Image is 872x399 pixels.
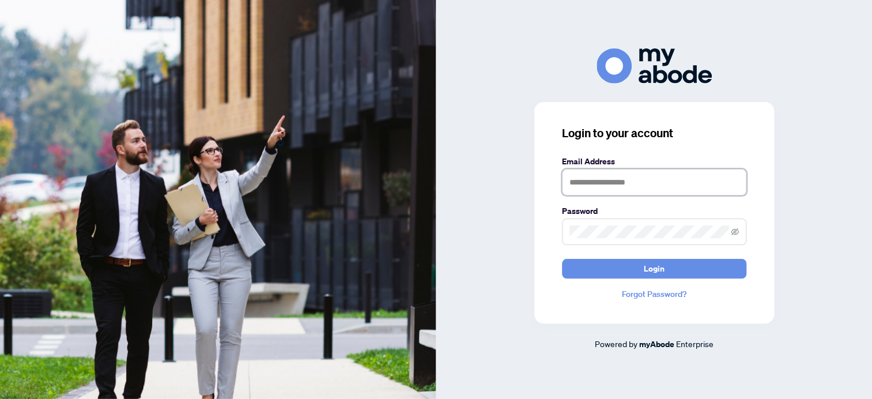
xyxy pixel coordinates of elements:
label: Email Address [562,155,746,168]
span: Enterprise [676,338,714,349]
a: Forgot Password? [562,288,746,300]
span: Login [644,259,665,278]
h3: Login to your account [562,125,746,141]
label: Password [562,205,746,217]
span: Powered by [595,338,637,349]
span: eye-invisible [731,228,739,236]
a: myAbode [639,338,674,351]
button: Login [562,259,746,278]
img: ma-logo [597,48,712,84]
